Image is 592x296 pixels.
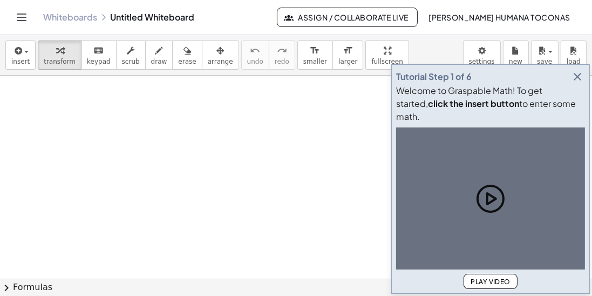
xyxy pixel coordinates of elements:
[567,58,581,65] span: load
[303,58,327,65] span: smaller
[371,58,403,65] span: fullscreen
[277,44,287,57] i: redo
[343,44,353,57] i: format_size
[202,41,239,70] button: arrange
[43,12,97,23] a: Whiteboards
[116,41,146,70] button: scrub
[5,41,36,70] button: insert
[275,58,289,65] span: redo
[310,44,320,57] i: format_size
[38,41,81,70] button: transform
[11,58,30,65] span: insert
[428,12,570,22] span: [PERSON_NAME] Humana Toconas
[13,9,30,26] button: Toggle navigation
[503,41,529,70] button: new
[151,58,167,65] span: draw
[250,44,260,57] i: undo
[297,41,333,70] button: format_sizesmaller
[87,58,111,65] span: keypad
[471,278,511,286] span: Play Video
[469,58,495,65] span: settings
[277,8,418,27] button: Assign / Collaborate Live
[269,41,295,70] button: redoredo
[122,58,140,65] span: scrub
[178,58,196,65] span: erase
[172,41,202,70] button: erase
[537,58,552,65] span: save
[208,58,233,65] span: arrange
[396,70,472,83] div: Tutorial Step 1 of 6
[428,98,519,109] b: click the insert button
[509,58,522,65] span: new
[463,41,501,70] button: settings
[241,41,269,70] button: undoundo
[338,58,357,65] span: larger
[531,41,559,70] button: save
[464,274,518,289] button: Play Video
[286,12,409,22] span: Assign / Collaborate Live
[44,58,76,65] span: transform
[247,58,263,65] span: undo
[93,44,104,57] i: keyboard
[396,84,585,123] div: Welcome to Graspable Math! To get started, to enter some math.
[332,41,363,70] button: format_sizelarger
[420,8,579,27] button: [PERSON_NAME] Humana Toconas
[145,41,173,70] button: draw
[81,41,117,70] button: keyboardkeypad
[365,41,409,70] button: fullscreen
[561,41,587,70] button: load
